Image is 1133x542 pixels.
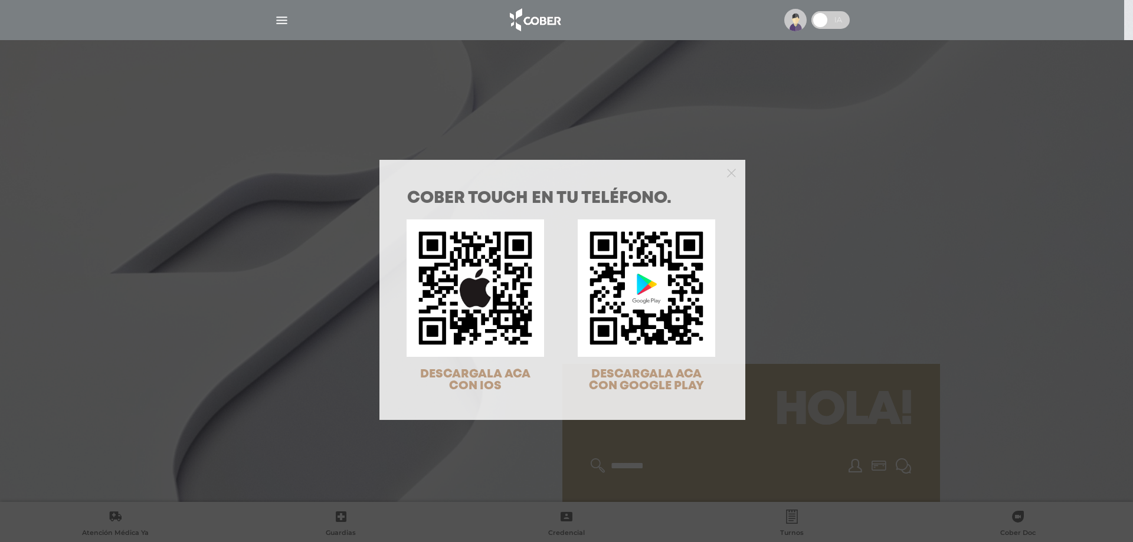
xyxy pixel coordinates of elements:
[420,369,531,392] span: DESCARGALA ACA CON IOS
[407,190,718,207] h1: COBER TOUCH en tu teléfono.
[727,167,736,178] button: Close
[407,219,544,357] img: qr-code
[578,219,715,357] img: qr-code
[589,369,704,392] span: DESCARGALA ACA CON GOOGLE PLAY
